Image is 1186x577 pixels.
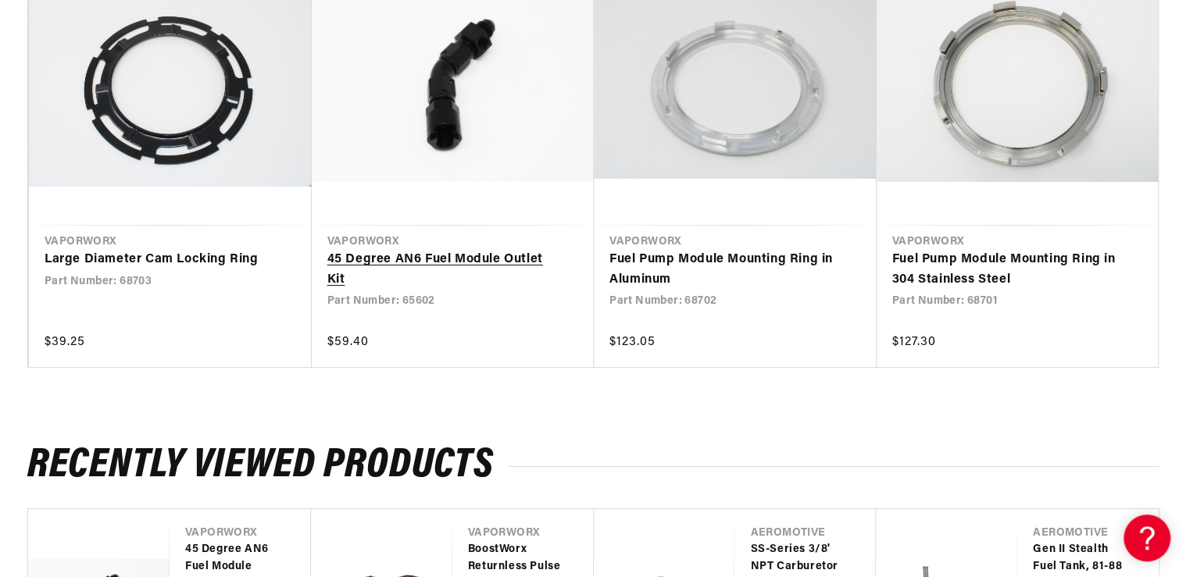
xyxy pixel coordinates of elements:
[45,250,280,270] a: Large Diameter Cam Locking Ring
[892,250,1128,290] a: Fuel Pump Module Mounting Ring in 304 Stainless Steel
[27,447,1159,484] h2: Recently Viewed Products
[609,250,845,290] a: Fuel Pump Module Mounting Ring in Aluminum
[327,250,563,290] a: 45 Degree AN6 Fuel Module Outlet Kit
